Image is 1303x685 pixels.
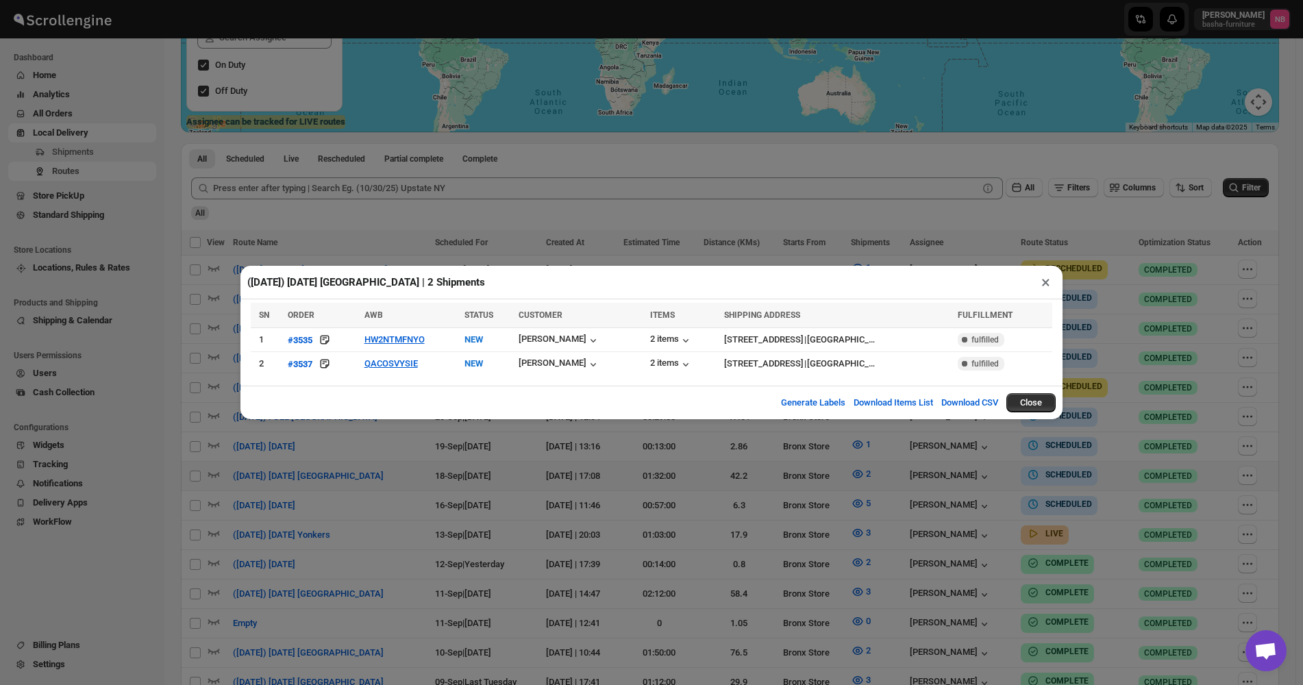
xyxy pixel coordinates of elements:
td: 2 [251,352,284,376]
h2: ([DATE]) [DATE] [GEOGRAPHIC_DATA] | 2 Shipments [247,275,485,289]
span: SN [259,310,269,320]
div: [GEOGRAPHIC_DATA] [807,357,876,371]
span: SHIPPING ADDRESS [724,310,800,320]
span: AWB [364,310,383,320]
div: #3535 [288,335,312,345]
button: QACOSVYSIE [364,358,418,369]
td: 1 [251,328,284,352]
div: [GEOGRAPHIC_DATA] [807,333,876,347]
button: Generate Labels [773,389,854,416]
span: CUSTOMER [519,310,562,320]
button: 2 items [650,358,693,371]
button: Close [1006,393,1056,412]
button: Download Items List [845,389,941,416]
div: Open chat [1245,630,1287,671]
div: #3537 [288,359,312,369]
span: fulfilled [971,334,999,345]
div: | [724,333,950,347]
button: [PERSON_NAME] [519,358,600,371]
button: × [1036,273,1056,292]
div: [STREET_ADDRESS] [724,357,804,371]
span: NEW [464,334,483,345]
button: 2 items [650,334,693,347]
span: fulfilled [971,358,999,369]
button: #3537 [288,357,312,371]
button: Download CSV [933,389,1006,416]
button: HW2NTMFNYO [364,334,425,345]
span: NEW [464,358,483,369]
span: FULFILLMENT [958,310,1013,320]
button: [PERSON_NAME] [519,334,600,347]
div: [STREET_ADDRESS] [724,333,804,347]
span: STATUS [464,310,493,320]
span: ITEMS [650,310,675,320]
button: #3535 [288,333,312,347]
span: ORDER [288,310,314,320]
div: | [724,357,950,371]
